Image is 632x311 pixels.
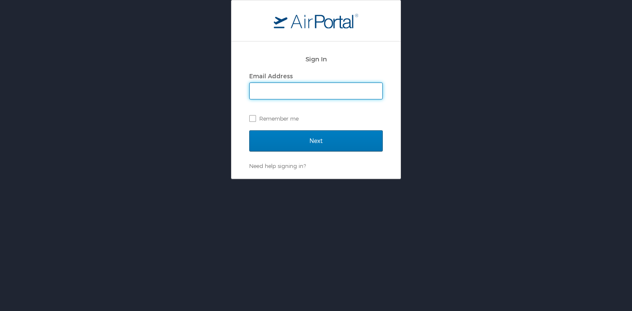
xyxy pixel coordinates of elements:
[249,162,306,169] a: Need help signing in?
[249,112,383,125] label: Remember me
[274,13,358,28] img: logo
[249,130,383,151] input: Next
[249,72,293,80] label: Email Address
[249,54,383,64] h2: Sign In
